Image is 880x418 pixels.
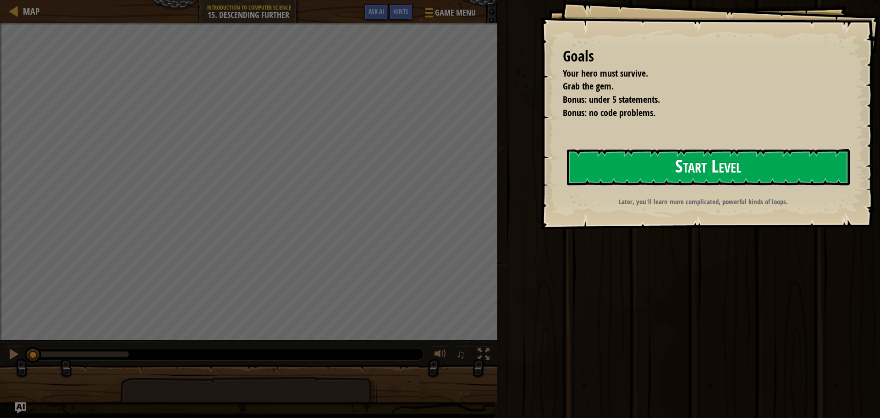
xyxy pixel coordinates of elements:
[551,67,846,80] li: Your hero must survive.
[393,7,408,16] span: Hints
[18,5,40,17] a: Map
[435,7,476,19] span: Game Menu
[551,80,846,93] li: Grab the gem.
[563,67,648,79] span: Your hero must survive.
[418,4,481,25] button: Game Menu
[563,93,660,106] span: Bonus: under 5 statements.
[563,80,614,92] span: Grab the gem.
[5,346,23,365] button: Ctrl + P: Pause
[23,5,40,17] span: Map
[563,46,848,67] div: Goals
[551,93,846,106] li: Bonus: under 5 statements.
[562,197,845,206] p: Later, you'll learn more complicated, powerful kinds of loops.
[456,347,465,361] span: ♫
[431,346,450,365] button: Adjust volume
[563,106,655,119] span: Bonus: no code problems.
[567,149,850,185] button: Start Level
[15,402,26,413] button: Ask AI
[454,346,470,365] button: ♫
[368,7,384,16] span: Ask AI
[551,106,846,120] li: Bonus: no code problems.
[364,4,389,21] button: Ask AI
[474,346,493,365] button: Toggle fullscreen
